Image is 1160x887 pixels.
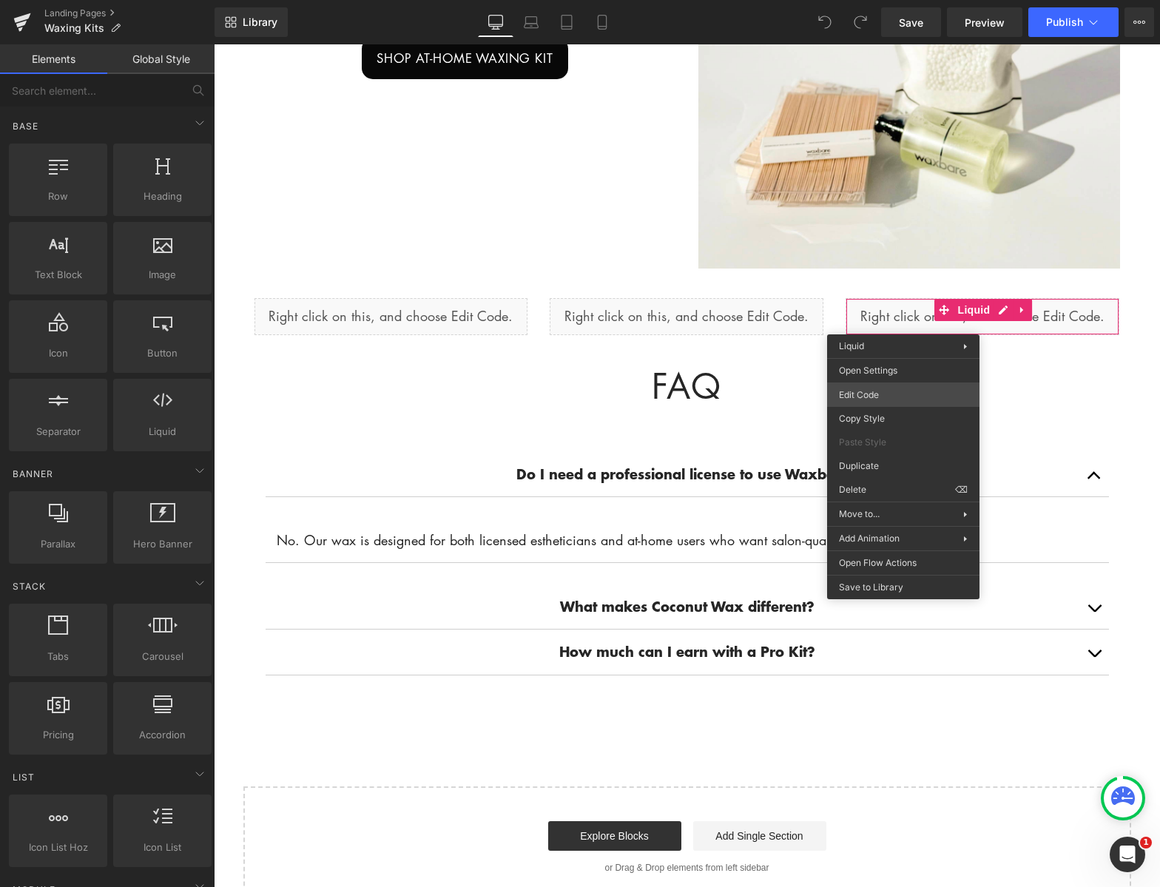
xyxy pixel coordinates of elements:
[11,467,55,481] span: Banner
[13,424,103,439] span: Separator
[118,727,207,743] span: Accordion
[1124,7,1154,37] button: More
[346,552,601,572] strong: What makes Coconut Wax different?
[839,556,968,570] span: Open Flow Actions
[11,579,47,593] span: Stack
[44,22,104,34] span: Waxing Kits
[839,459,968,473] span: Duplicate
[947,7,1022,37] a: Preview
[345,597,601,617] strong: How much can I earn with a Pro Kit?
[513,7,549,37] a: Laptop
[584,7,620,37] a: Mobile
[118,649,207,664] span: Carousel
[118,840,207,855] span: Icon List
[1140,837,1152,849] span: 1
[839,507,963,521] span: Move to...
[118,424,207,439] span: Liquid
[1028,7,1119,37] button: Publish
[41,320,906,363] h1: FAQ
[479,777,613,806] a: Add Single Section
[118,345,207,361] span: Button
[899,15,923,30] span: Save
[839,581,968,594] span: Save to Library
[1046,16,1083,28] span: Publish
[810,7,840,37] button: Undo
[11,770,36,784] span: List
[13,189,103,204] span: Row
[965,15,1005,30] span: Preview
[13,727,103,743] span: Pricing
[478,7,513,37] a: Desktop
[839,388,968,402] span: Edit Code
[846,7,875,37] button: Redo
[118,189,207,204] span: Heading
[839,412,968,425] span: Copy Style
[839,340,864,351] span: Liquid
[13,649,103,664] span: Tabs
[839,436,968,449] span: Paste Style
[303,419,644,439] strong: Do I need a professional license to use Waxbare?
[163,4,339,24] span: SHOP AT-HOME WAXING KIT
[13,536,103,552] span: Parallax
[13,840,103,855] span: Icon List Hoz
[839,483,955,496] span: Delete
[741,254,780,277] span: Liquid
[243,16,277,29] span: Library
[118,536,207,552] span: Hero Banner
[44,7,215,19] a: Landing Pages
[118,267,207,283] span: Image
[53,818,894,829] p: or Drag & Drop elements from left sidebar
[799,254,818,277] a: Expand / Collapse
[13,267,103,283] span: Text Block
[107,44,215,74] a: Global Style
[13,345,103,361] span: Icon
[63,485,884,507] p: No. Our wax is designed for both licensed estheticians and at-home users who want salon-quality r...
[839,364,968,377] span: Open Settings
[549,7,584,37] a: Tablet
[11,119,40,133] span: Base
[215,7,288,37] a: New Library
[839,532,963,545] span: Add Animation
[955,483,968,496] span: ⌫
[1110,837,1145,872] iframe: Intercom live chat
[334,777,468,806] a: Explore Blocks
